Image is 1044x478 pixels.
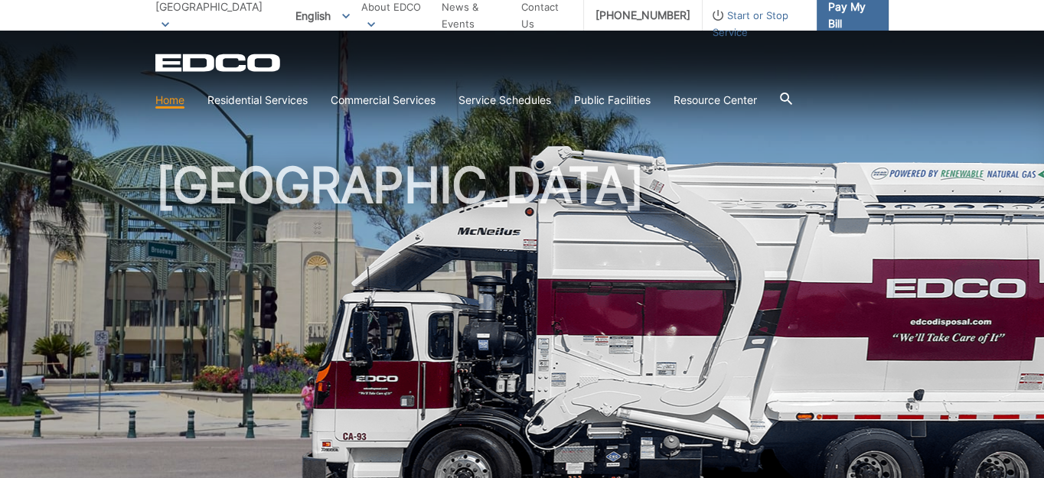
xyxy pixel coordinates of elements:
[674,92,757,109] a: Resource Center
[574,92,651,109] a: Public Facilities
[284,3,361,28] span: English
[331,92,436,109] a: Commercial Services
[155,92,184,109] a: Home
[155,54,282,72] a: EDCD logo. Return to the homepage.
[207,92,308,109] a: Residential Services
[458,92,551,109] a: Service Schedules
